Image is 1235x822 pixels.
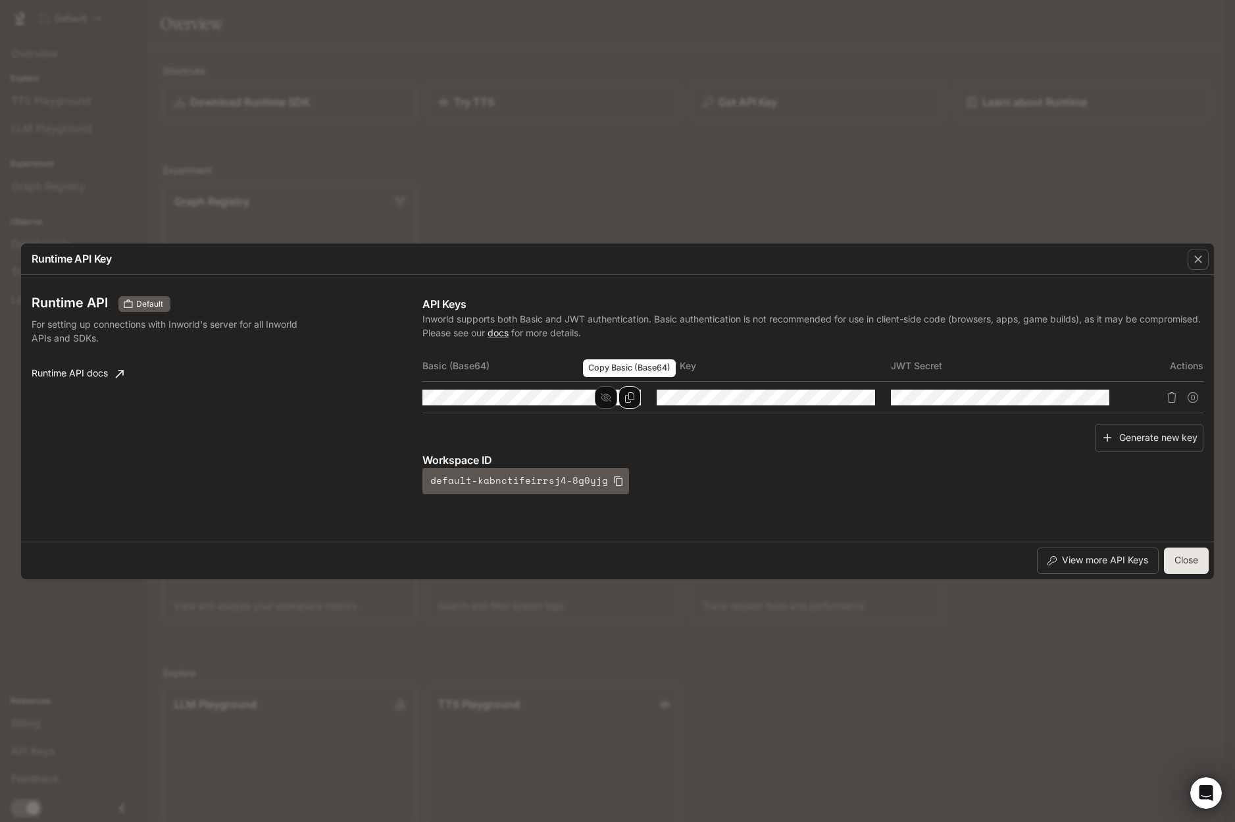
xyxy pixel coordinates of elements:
th: JWT Secret [891,350,1125,382]
p: Workspace ID [422,452,1203,468]
p: For setting up connections with Inworld's server for all Inworld APIs and SDKs. [32,317,316,345]
a: Runtime API docs [26,361,129,387]
th: JWT Key [657,350,891,382]
p: Runtime API Key [32,251,112,267]
div: These keys will apply to your current workspace only [118,296,170,312]
button: Generate new key [1095,424,1203,452]
th: Actions [1125,350,1203,382]
p: API Keys [422,296,1203,312]
button: Copy Basic (Base64) [618,386,641,409]
a: docs [488,327,509,338]
button: Delete API key [1161,387,1182,408]
th: Basic (Base64) [422,350,657,382]
span: Default [131,298,168,310]
p: Inworld supports both Basic and JWT authentication. Basic authentication is not recommended for u... [422,312,1203,340]
button: default-kabnctifeirrsj4-8g0yjg [422,468,629,494]
button: Suspend API key [1182,387,1203,408]
div: Copy Basic (Base64) [583,359,676,377]
h3: Runtime API [32,296,108,309]
iframe: Intercom live chat [1190,777,1222,809]
button: Close [1164,548,1209,574]
button: View more API Keys [1037,548,1159,574]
